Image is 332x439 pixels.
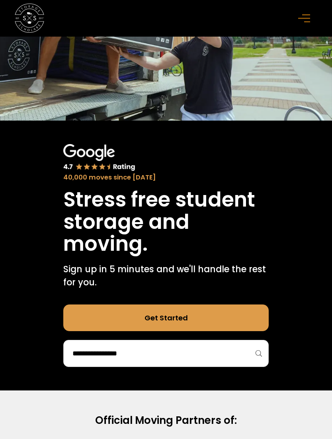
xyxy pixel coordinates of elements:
img: Storage Scholars main logo [15,4,44,33]
a: home [15,4,44,33]
img: Google 4.7 star rating [63,144,135,172]
div: menu [294,7,317,30]
h2: Official Moving Partners of: [17,414,316,427]
p: Sign up in 5 minutes and we'll handle the rest for you. [63,263,269,289]
h1: Stress free student storage and moving. [63,189,269,255]
div: 40,000 moves since [DATE] [63,173,269,183]
a: Get Started [63,304,269,331]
